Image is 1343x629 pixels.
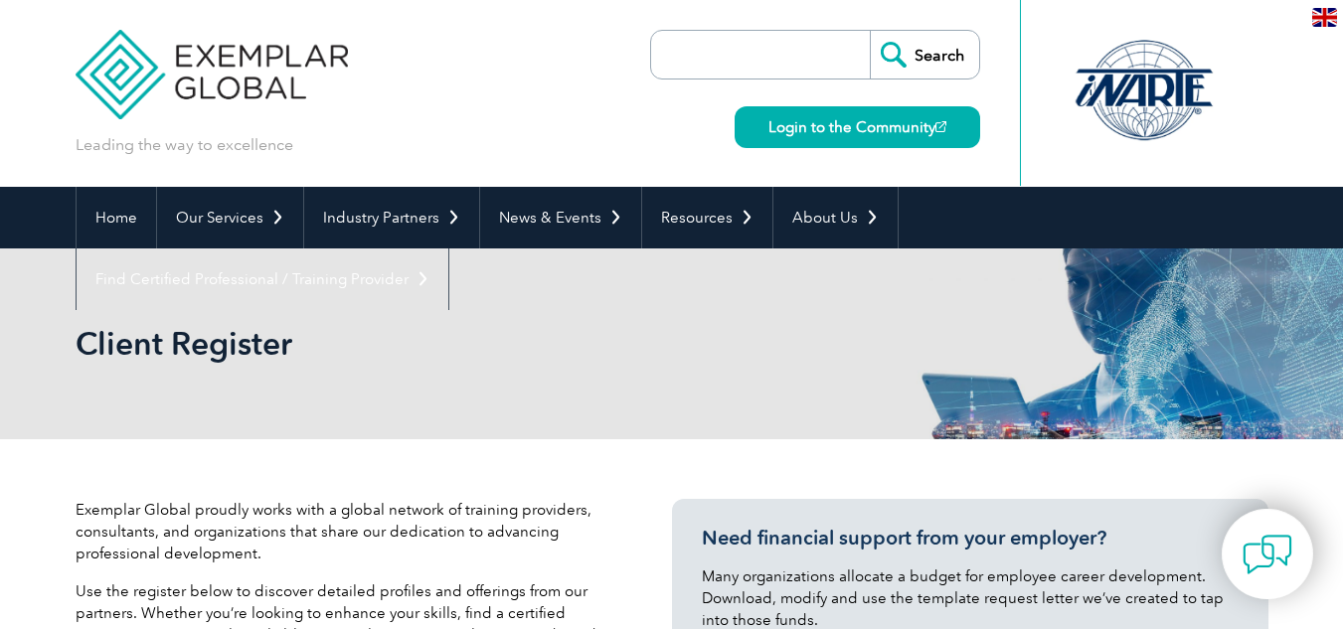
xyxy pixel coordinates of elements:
[76,499,612,564] p: Exemplar Global proudly works with a global network of training providers, consultants, and organ...
[77,187,156,248] a: Home
[77,248,448,310] a: Find Certified Professional / Training Provider
[870,31,979,79] input: Search
[1312,8,1337,27] img: en
[773,187,898,248] a: About Us
[642,187,772,248] a: Resources
[76,328,911,360] h2: Client Register
[1243,530,1292,579] img: contact-chat.png
[702,526,1239,550] h3: Need financial support from your employer?
[735,106,980,148] a: Login to the Community
[935,121,946,132] img: open_square.png
[480,187,641,248] a: News & Events
[304,187,479,248] a: Industry Partners
[157,187,303,248] a: Our Services
[76,134,293,156] p: Leading the way to excellence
